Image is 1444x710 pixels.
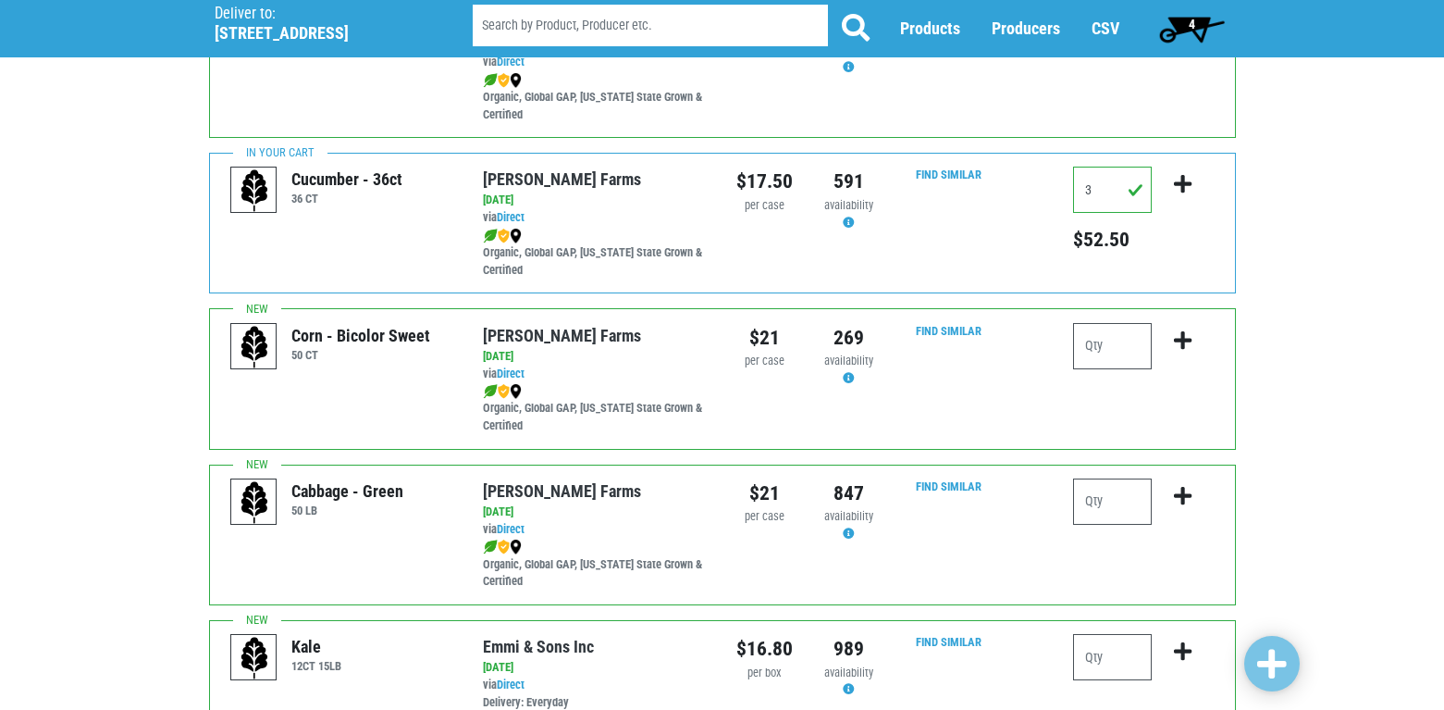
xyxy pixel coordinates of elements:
div: [DATE] [483,504,708,521]
span: availability [824,198,873,212]
div: Cucumber - 36ct [291,167,402,192]
div: [DATE] [483,659,708,677]
input: Qty [1073,323,1152,369]
div: 591 [821,167,877,196]
h6: 50 LB [291,504,403,517]
span: availability [824,666,873,679]
a: [PERSON_NAME] Farms [483,169,641,189]
div: Kale [291,634,341,659]
div: via [483,54,708,71]
h6: 36 CT [291,192,402,206]
div: 847 [821,479,877,508]
h5: $52.50 [1073,228,1152,252]
div: $17.50 [736,167,793,196]
div: Organic, Global GAP, [US_STATE] State Grown & Certified [483,539,708,592]
a: Products [900,19,960,39]
div: via [483,366,708,383]
img: leaf-e5c59151409436ccce96b2ca1b28e03c.png [483,73,498,88]
img: map_marker-0e94453035b3232a4d21701695807de9.png [510,384,522,399]
div: Corn - Bicolor Sweet [291,323,430,348]
a: Producers [992,19,1060,39]
div: $21 [736,323,793,353]
a: [PERSON_NAME] Farms [483,481,641,501]
div: Cabbage - Green [291,479,403,504]
h6: 12CT 15LB [291,659,341,673]
div: [DATE] [483,348,708,366]
a: CSV [1092,19,1119,39]
div: per case [736,353,793,370]
img: map_marker-0e94453035b3232a4d21701695807de9.png [510,229,522,243]
img: leaf-e5c59151409436ccce96b2ca1b28e03c.png [483,229,498,243]
a: [PERSON_NAME] Farms [483,326,641,345]
div: 269 [821,323,877,353]
a: Find Similar [916,168,981,181]
img: leaf-e5c59151409436ccce96b2ca1b28e03c.png [483,384,498,399]
div: [DATE] [483,192,708,209]
div: Organic, Global GAP, [US_STATE] State Grown & Certified [483,71,708,124]
img: placeholder-variety-43d6402dacf2d531de610a020419775a.svg [231,635,278,681]
a: Find Similar [916,324,981,338]
img: safety-e55c860ca8c00a9c171001a62a92dabd.png [498,73,510,88]
div: via [483,521,708,539]
a: Emmi & Sons Inc [483,637,594,656]
a: Find Similar [916,635,981,649]
a: Direct [497,55,525,69]
img: safety-e55c860ca8c00a9c171001a62a92dabd.png [498,384,510,399]
div: per case [736,508,793,526]
a: Direct [497,210,525,224]
a: Direct [497,522,525,536]
div: per case [736,197,793,215]
img: safety-e55c860ca8c00a9c171001a62a92dabd.png [498,540,510,554]
input: Qty [1073,479,1152,525]
img: safety-e55c860ca8c00a9c171001a62a92dabd.png [498,229,510,243]
h6: 50 CT [291,348,430,362]
a: Direct [497,367,525,380]
input: Search by Product, Producer etc. [473,6,828,47]
p: Deliver to: [215,5,426,23]
div: Organic, Global GAP, [US_STATE] State Grown & Certified [483,382,708,435]
span: availability [824,509,873,523]
input: Qty [1073,634,1152,680]
img: map_marker-0e94453035b3232a4d21701695807de9.png [510,540,522,554]
img: placeholder-variety-43d6402dacf2d531de610a020419775a.svg [231,324,278,370]
div: $21 [736,479,793,508]
a: 4 [1151,10,1233,47]
input: Qty [1073,167,1152,213]
img: leaf-e5c59151409436ccce96b2ca1b28e03c.png [483,540,498,554]
div: Organic, Global GAP, [US_STATE] State Grown & Certified [483,227,708,280]
div: via [483,209,708,227]
img: placeholder-variety-43d6402dacf2d531de610a020419775a.svg [231,480,278,526]
div: per box [736,665,793,682]
img: placeholder-variety-43d6402dacf2d531de610a020419775a.svg [231,168,278,214]
h5: [STREET_ADDRESS] [215,23,426,44]
span: 4 [1189,17,1195,31]
span: availability [824,354,873,367]
img: map_marker-0e94453035b3232a4d21701695807de9.png [510,73,522,88]
a: Find Similar [916,480,981,493]
div: 989 [821,634,877,664]
a: Direct [497,678,525,691]
div: $16.80 [736,634,793,664]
